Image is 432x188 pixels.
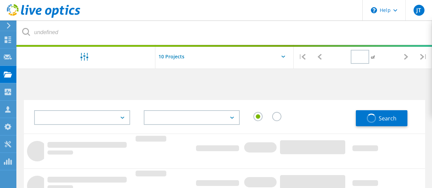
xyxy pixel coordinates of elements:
span: JT [416,8,421,13]
a: Live Optics Dashboard [7,14,80,19]
span: Search [379,115,396,122]
div: | [415,45,432,69]
div: | [294,45,311,69]
svg: \n [371,7,377,13]
span: of [371,54,375,60]
button: Search [356,110,407,126]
